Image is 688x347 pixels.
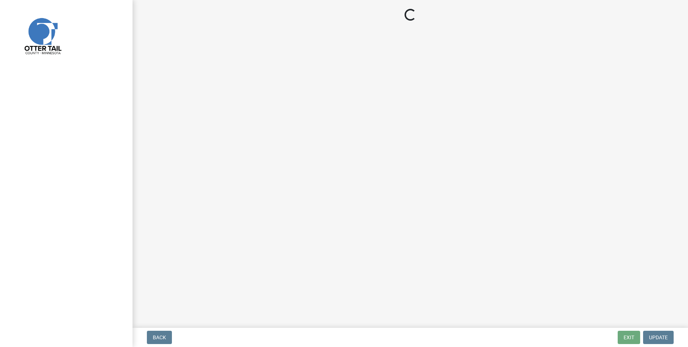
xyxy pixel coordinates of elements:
[15,8,70,63] img: Otter Tail County, Minnesota
[649,334,668,340] span: Update
[153,334,166,340] span: Back
[643,331,674,344] button: Update
[147,331,172,344] button: Back
[618,331,640,344] button: Exit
